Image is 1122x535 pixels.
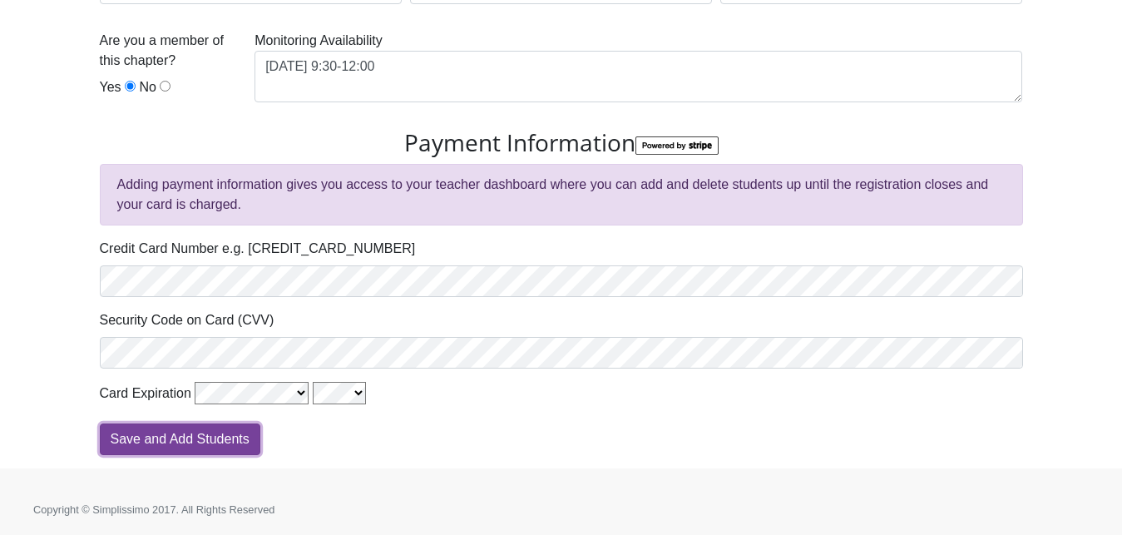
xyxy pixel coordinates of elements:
label: Are you a member of this chapter? [100,31,247,71]
input: Save and Add Students [100,424,260,455]
div: Adding payment information gives you access to your teacher dashboard where you can add and delet... [100,164,1023,225]
p: Copyright © Simplissimo 2017. All Rights Reserved [33,502,1089,518]
label: Yes [100,77,121,97]
img: StripeBadge-6abf274609356fb1c7d224981e4c13d8e07f95b5cc91948bd4e3604f74a73e6b.png [635,136,719,156]
label: Card Expiration [100,384,191,404]
h3: Payment Information [100,129,1023,157]
label: Credit Card Number e.g. [CREDIT_CARD_NUMBER] [100,239,416,259]
label: No [140,77,156,97]
label: Security Code on Card (CVV) [100,310,274,330]
div: Monitoring Availability [250,31,1026,116]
